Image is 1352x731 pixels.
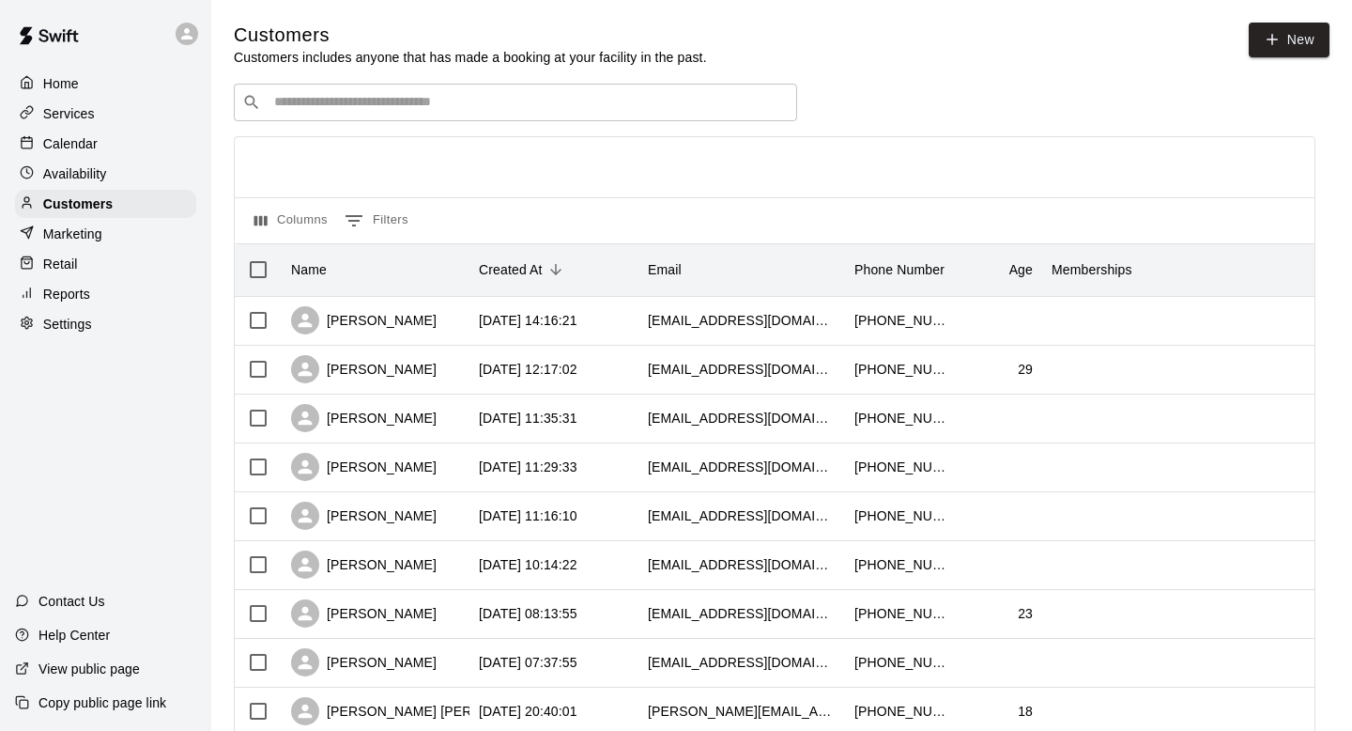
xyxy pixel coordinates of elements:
[291,648,437,677] div: [PERSON_NAME]
[43,255,78,273] p: Retail
[15,310,196,338] a: Settings
[38,660,140,678] p: View public page
[648,702,836,721] div: fred.l.woodward@gmail.com
[15,130,196,158] a: Calendar
[854,604,948,623] div: +16362526306
[43,134,98,153] p: Calendar
[291,243,327,296] div: Name
[854,702,948,721] div: +15733014679
[1052,243,1132,296] div: Memberships
[638,243,845,296] div: Email
[1042,243,1324,296] div: Memberships
[648,506,836,525] div: bolerjackjodi@yahoo.com
[479,604,577,623] div: 2025-08-14 08:13:55
[291,404,437,432] div: [PERSON_NAME]
[38,693,166,712] p: Copy public page link
[234,48,707,67] p: Customers includes anyone that has made a booking at your facility in the past.
[15,190,196,218] a: Customers
[15,220,196,248] a: Marketing
[958,243,1042,296] div: Age
[43,74,79,93] p: Home
[854,653,948,672] div: +16602162524
[43,315,92,334] p: Settings
[854,506,948,525] div: +15732280476
[648,458,836,476] div: jessreschly@gmail.com
[648,243,682,296] div: Email
[648,409,836,428] div: dludwig3737@gmail.com
[43,194,113,213] p: Customers
[543,257,569,283] button: Sort
[15,100,196,128] a: Services
[648,555,836,574] div: spsmythe80@gmail.com
[291,453,437,481] div: [PERSON_NAME]
[648,604,836,623] div: lgaomu839@gmail.com
[845,243,958,296] div: Phone Number
[291,551,437,579] div: [PERSON_NAME]
[250,206,332,236] button: Select columns
[291,355,437,383] div: [PERSON_NAME]
[854,311,948,330] div: +15734804560
[479,506,577,525] div: 2025-08-14 11:16:10
[479,702,577,721] div: 2025-08-13 20:40:01
[43,225,102,243] p: Marketing
[15,280,196,308] a: Reports
[15,160,196,188] a: Availability
[648,311,836,330] div: mna_sykora@yahoo.com
[1018,604,1033,623] div: 23
[854,360,948,379] div: +14049921767
[43,285,90,303] p: Reports
[1009,243,1033,296] div: Age
[234,23,707,48] h5: Customers
[469,243,638,296] div: Created At
[854,409,948,428] div: +18017124315
[291,502,437,530] div: [PERSON_NAME]
[291,599,437,628] div: [PERSON_NAME]
[340,206,413,236] button: Show filters
[1249,23,1329,57] a: New
[479,458,577,476] div: 2025-08-14 11:29:33
[282,243,469,296] div: Name
[479,243,543,296] div: Created At
[479,653,577,672] div: 2025-08-14 07:37:55
[43,164,107,183] p: Availability
[15,70,196,98] a: Home
[854,458,948,476] div: +18163320107
[479,360,577,379] div: 2025-08-14 12:17:02
[479,311,577,330] div: 2025-08-14 14:16:21
[291,697,550,725] div: [PERSON_NAME] [PERSON_NAME]
[479,555,577,574] div: 2025-08-14 10:14:22
[38,592,105,611] p: Contact Us
[38,626,110,645] p: Help Center
[15,250,196,278] a: Retail
[648,360,836,379] div: teroneharris3@gmail.com
[291,306,437,334] div: [PERSON_NAME]
[479,409,577,428] div: 2025-08-14 11:35:31
[1018,702,1033,721] div: 18
[648,653,836,672] div: jmcrossgrove3@gmail.com
[43,104,95,123] p: Services
[854,555,948,574] div: +15732530557
[854,243,945,296] div: Phone Number
[1018,360,1033,379] div: 29
[234,84,797,121] div: Search customers by name or email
